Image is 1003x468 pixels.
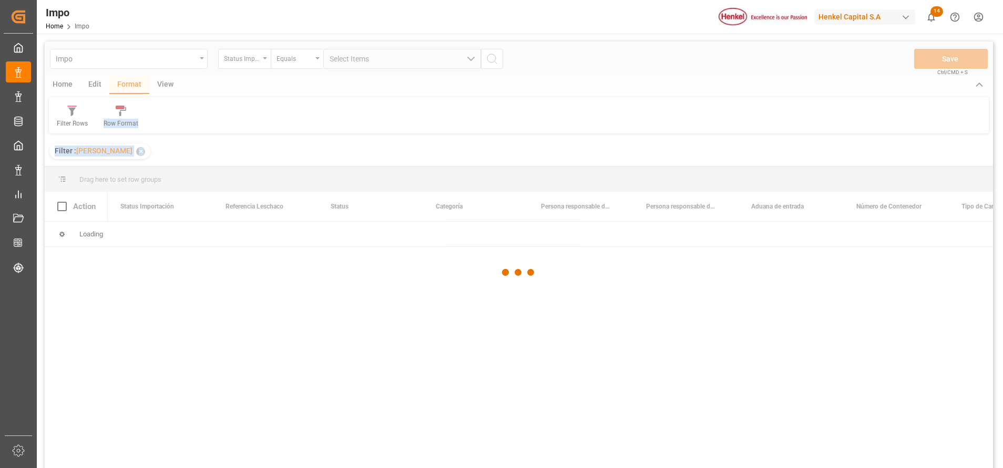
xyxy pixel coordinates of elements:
[719,8,807,26] img: Henkel%20logo.jpg_1689854090.jpg
[814,7,919,27] button: Henkel Capital S.A
[46,23,63,30] a: Home
[930,6,943,17] span: 14
[943,5,967,29] button: Help Center
[919,5,943,29] button: show 14 new notifications
[46,5,89,20] div: Impo
[814,9,915,25] div: Henkel Capital S.A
